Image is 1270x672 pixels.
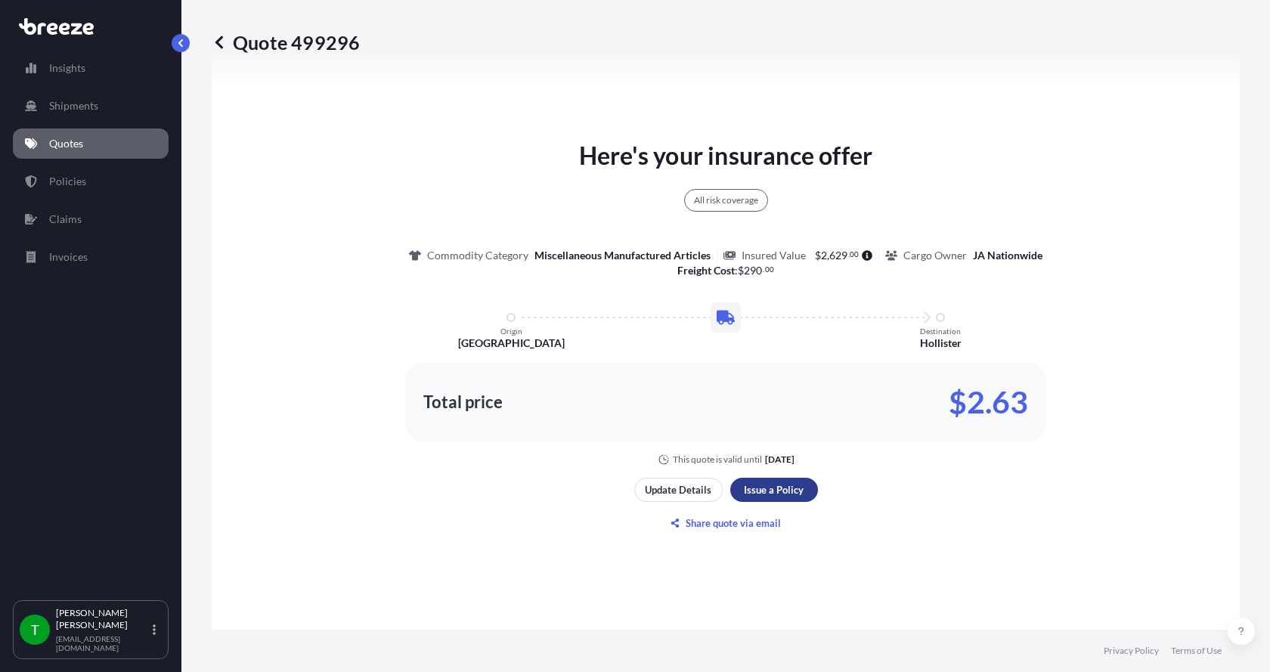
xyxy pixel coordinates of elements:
a: Shipments [13,91,169,121]
a: Terms of Use [1171,645,1222,657]
p: Shipments [49,98,98,113]
p: Total price [423,395,503,410]
p: : [677,263,774,278]
span: 00 [765,267,774,272]
p: Here's your insurance offer [579,138,872,174]
p: Insured Value [742,248,806,263]
p: [GEOGRAPHIC_DATA] [458,336,565,351]
p: [PERSON_NAME] [PERSON_NAME] [56,607,150,631]
p: Issue a Policy [744,482,804,497]
p: Update Details [645,482,711,497]
p: $2.63 [949,390,1028,414]
p: Miscellaneous Manufactured Articles [534,248,711,263]
p: Share quote via email [686,516,781,531]
div: All risk coverage [684,189,768,212]
span: 2 [821,250,827,261]
a: Quotes [13,129,169,159]
p: Destination [920,327,961,336]
span: 290 [744,265,762,276]
p: [EMAIL_ADDRESS][DOMAIN_NAME] [56,634,150,652]
a: Invoices [13,242,169,272]
p: Policies [49,174,86,189]
a: Policies [13,166,169,197]
span: , [827,250,829,261]
p: Hollister [920,336,962,351]
span: 00 [850,252,859,257]
span: . [848,252,850,257]
a: Privacy Policy [1104,645,1159,657]
p: [DATE] [765,454,795,466]
p: Origin [500,327,522,336]
span: $ [815,250,821,261]
p: JA Nationwide [973,248,1042,263]
p: Commodity Category [427,248,528,263]
button: Update Details [634,478,723,502]
p: This quote is valid until [673,454,762,466]
span: $ [738,265,744,276]
span: . [763,267,764,272]
b: Freight Cost [677,264,735,277]
p: Cargo Owner [903,248,967,263]
button: Issue a Policy [730,478,818,502]
span: T [31,622,39,637]
a: Claims [13,204,169,234]
button: Share quote via email [634,511,818,535]
span: 629 [829,250,847,261]
p: Quote 499296 [212,30,360,54]
a: Insights [13,53,169,83]
p: Insights [49,60,85,76]
p: Quotes [49,136,83,151]
p: Claims [49,212,82,227]
p: Invoices [49,249,88,265]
